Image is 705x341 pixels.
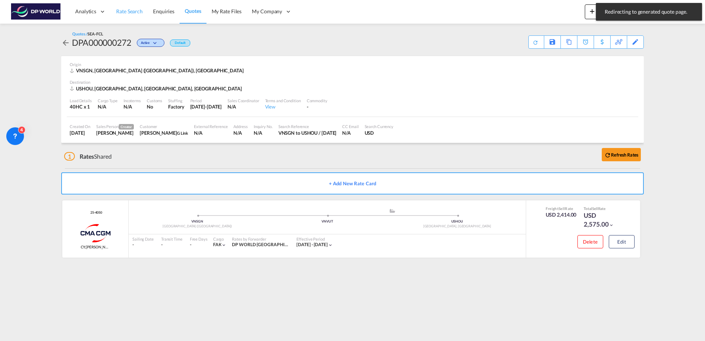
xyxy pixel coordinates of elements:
[588,8,615,14] span: New
[124,98,141,103] div: Incoterms
[190,98,222,103] div: Period
[232,242,289,248] div: DP WORLD USA
[80,153,94,160] span: Rates
[168,98,184,103] div: Stuffing
[72,37,131,48] div: DPA000000272
[140,130,188,136] div: Jereemy Tan
[611,152,638,158] b: Refresh Rates
[161,242,183,248] div: -
[88,210,102,215] span: 25-4050
[531,38,540,46] md-icon: icon-refresh
[592,206,598,211] span: Sell
[132,219,262,224] div: VNSGN
[228,98,259,103] div: Sales Coordinator
[342,130,358,136] div: N/A
[265,98,301,103] div: Terms and Condition
[609,235,635,248] button: Edit
[588,7,597,15] md-icon: icon-plus 400-fg
[307,103,327,110] div: -
[194,124,228,129] div: External Reference
[532,36,540,45] div: Quote PDF is not available at this time
[96,124,134,130] div: Sales Person
[61,37,72,48] div: icon-arrow-left
[254,124,272,129] div: Inquiry No.
[70,62,635,67] div: Origin
[262,219,392,224] div: VNVUT
[233,130,247,136] div: N/A
[116,8,143,14] span: Rate Search
[232,242,302,247] span: DP WORLD [GEOGRAPHIC_DATA]
[190,103,222,110] div: 31 Oct 2025
[296,242,328,248] div: 01 Oct 2025 - 31 Oct 2025
[132,236,154,242] div: Sailing Date
[190,242,191,248] div: -
[98,103,118,110] div: N/A
[296,242,328,247] span: [DATE] - [DATE]
[265,103,301,110] div: View
[228,103,259,110] div: N/A
[152,41,160,45] md-icon: icon-chevron-down
[584,211,621,229] div: USD 2,575.00
[296,236,333,242] div: Effective Period
[577,235,603,248] button: Delete
[87,31,103,36] span: SEA-FCL
[137,39,164,47] div: Change Status Here
[80,224,111,242] img: CMA CGM
[546,206,577,211] div: Freight Rate
[602,8,695,15] span: Redirecting to generated quote page.
[212,8,242,14] span: My Rate Files
[61,38,70,47] md-icon: icon-arrow-left
[392,219,522,224] div: USHOU
[254,130,272,136] div: N/A
[70,124,90,129] div: Created On
[278,124,337,129] div: Search Reference
[72,31,103,37] div: Quotes /SEA-FCL
[147,103,162,110] div: No
[88,210,102,215] div: Contract / Rate Agreement / Tariff / Spot Pricing Reference Number: 25-4050
[11,3,61,20] img: c08ca190194411f088ed0f3ba295208c.png
[70,79,635,85] div: Destination
[609,223,614,228] md-icon: icon-chevron-down
[278,130,337,136] div: VNSGN to USHOU / 20 Oct 2025
[124,103,132,110] div: N/A
[132,224,262,229] div: [GEOGRAPHIC_DATA] ([GEOGRAPHIC_DATA])
[61,172,644,194] button: + Add New Rate Card
[388,209,397,213] md-icon: assets/icons/custom/ship-fill.svg
[190,236,208,242] div: Free Days
[70,67,246,74] div: VNSGN, Ho Chi Minh City (Saigon), Asia Pacific
[141,41,152,48] span: Active
[132,242,154,248] div: -
[602,148,641,161] button: icon-refreshRefresh Rates
[546,211,577,218] div: USD 2,414.00
[559,206,565,211] span: Sell
[213,242,222,247] span: FAK
[161,236,183,242] div: Transit Time
[70,85,244,92] div: USHOU, Houston, TX, Americas
[70,130,90,136] div: 13 Oct 2025
[64,152,75,161] span: 1
[194,130,228,136] div: N/A
[75,8,96,15] span: Analytics
[328,242,333,248] md-icon: icon-chevron-down
[96,130,134,136] div: Courtney Hebert
[585,4,618,19] button: icon-plus 400-fgNewicon-chevron-down
[233,124,247,129] div: Address
[81,244,110,249] span: CY;CY-CY
[170,39,190,46] div: Default
[221,242,226,248] md-icon: icon-chevron-down
[98,98,118,103] div: Cargo Type
[307,98,327,103] div: Commodity
[177,131,188,135] span: G Link
[185,8,201,14] span: Quotes
[64,152,112,161] div: Shared
[232,236,289,242] div: Rates by Forwarder
[252,8,282,15] span: My Company
[584,206,621,211] div: Total Rate
[119,124,134,130] span: Creator
[342,124,358,129] div: CC Email
[365,130,394,136] div: USD
[392,224,522,229] div: [GEOGRAPHIC_DATA], [GEOGRAPHIC_DATA]
[76,68,244,73] span: VNSGN, [GEOGRAPHIC_DATA] ([GEOGRAPHIC_DATA]), [GEOGRAPHIC_DATA]
[147,98,162,103] div: Customs
[153,8,174,14] span: Enquiries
